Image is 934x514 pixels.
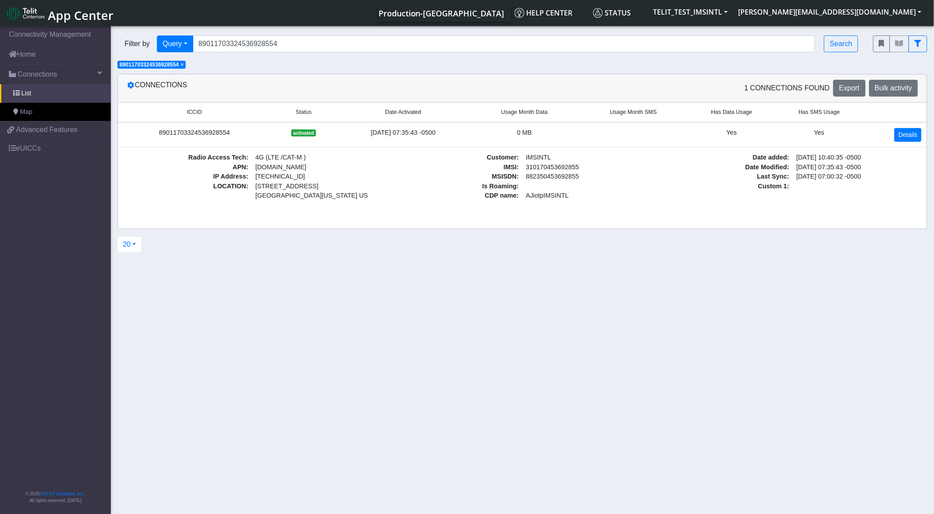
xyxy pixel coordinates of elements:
span: Production-[GEOGRAPHIC_DATA] [379,8,504,19]
button: Bulk activity [869,80,918,97]
span: activated [291,129,316,136]
span: IP Address : [123,172,252,182]
span: Date added : [664,153,793,163]
span: Bulk activity [875,84,912,92]
span: 89011703324536928554 [120,62,179,68]
img: logo-telit-cinterion-gw-new.png [7,6,44,20]
span: [GEOGRAPHIC_DATA][US_STATE] US [255,191,377,201]
span: 4G (LTE /CAT-M ) [252,153,380,163]
span: Last Sync : [664,172,793,182]
span: Yes [814,129,825,136]
span: Usage Month SMS [610,108,657,117]
div: 89011703324536928554 [123,128,266,138]
span: ICCID [187,108,202,117]
span: 310170453692855 [522,163,651,172]
span: 1 Connections found [744,83,830,93]
span: 0 MB [517,129,532,136]
span: Date Activated [385,108,421,117]
div: fitlers menu [873,35,927,52]
a: Your current platform instance [378,4,504,22]
span: Status [593,8,631,18]
span: Customer : [394,153,522,163]
div: [DATE] 07:35:43 -0500 [342,128,465,138]
a: Help center [511,4,590,22]
span: AJiotpIMSINTL [522,191,651,201]
span: [DOMAIN_NAME] [252,163,380,172]
button: [PERSON_NAME][EMAIL_ADDRESS][DOMAIN_NAME] [733,4,927,20]
button: TELIT_TEST_IMSINTL [648,4,733,20]
button: 20 [117,236,142,253]
span: Status [296,108,312,117]
span: [DATE] 10:40:35 -0500 [793,153,922,163]
div: Connections [120,80,523,97]
button: Search [824,35,858,52]
span: Is Roaming : [394,182,522,191]
span: × [180,62,184,68]
a: Telit IoT Solutions, Inc. [40,491,84,496]
input: Search... [193,35,816,52]
a: Details [895,128,922,142]
span: Has Data Usage [711,108,752,117]
span: MSISDN : [394,172,522,182]
span: IMSI : [394,163,522,172]
span: [DATE] 07:35:43 -0500 [793,163,922,172]
span: Help center [515,8,573,18]
span: App Center [48,7,113,23]
button: Close [180,62,184,67]
span: Yes [727,129,737,136]
span: [TECHNICAL_ID] [255,173,305,180]
span: Export [839,84,860,92]
span: IMSINTL [522,153,651,163]
img: status.svg [593,8,603,18]
img: knowledge.svg [515,8,524,18]
a: Status [590,4,648,22]
span: [DATE] 07:00:32 -0500 [793,172,922,182]
span: CDP name : [394,191,522,201]
span: Radio Access Tech : [123,153,252,163]
span: [STREET_ADDRESS] [255,182,377,191]
span: APN : [123,163,252,172]
span: LOCATION : [123,182,252,201]
span: Usage Month Data [501,108,548,117]
button: Export [833,80,865,97]
span: 882350453692855 [522,172,651,182]
span: Date Modified : [664,163,793,172]
button: Query [157,35,193,52]
span: Filter by [117,39,157,49]
span: Custom 1 : [664,182,793,191]
span: Advanced Features [16,125,78,135]
span: Map [20,107,32,117]
span: Has SMS Usage [799,108,840,117]
span: List [21,89,31,98]
span: Connections [18,69,57,80]
a: App Center [7,4,112,23]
